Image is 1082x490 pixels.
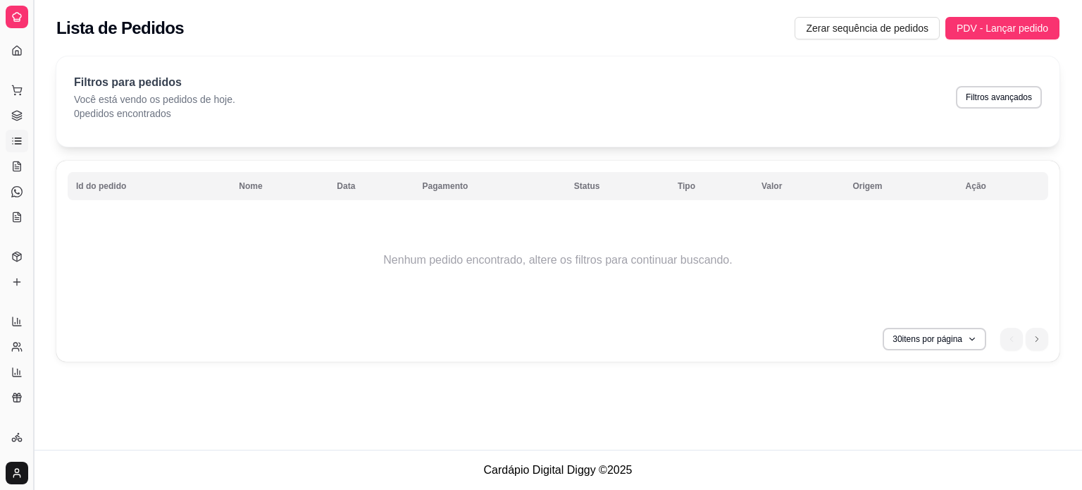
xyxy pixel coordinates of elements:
th: Ação [957,172,1048,200]
th: Nome [230,172,328,200]
button: 30itens por página [883,328,986,350]
th: Pagamento [414,172,566,200]
th: Origem [844,172,957,200]
li: next page button [1026,328,1048,350]
th: Id do pedido [68,172,230,200]
th: Valor [753,172,844,200]
span: Zerar sequência de pedidos [806,20,928,36]
th: Status [566,172,669,200]
button: Filtros avançados [956,86,1042,109]
th: Tipo [669,172,753,200]
h2: Lista de Pedidos [56,17,184,39]
td: Nenhum pedido encontrado, altere os filtros para continuar buscando. [68,204,1048,317]
span: PDV - Lançar pedido [957,20,1048,36]
button: Zerar sequência de pedidos [795,17,940,39]
button: PDV - Lançar pedido [945,17,1059,39]
p: Você está vendo os pedidos de hoje. [74,92,235,106]
p: Filtros para pedidos [74,74,235,91]
nav: pagination navigation [993,321,1055,357]
p: 0 pedidos encontrados [74,106,235,121]
footer: Cardápio Digital Diggy © 2025 [34,450,1082,490]
th: Data [328,172,413,200]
